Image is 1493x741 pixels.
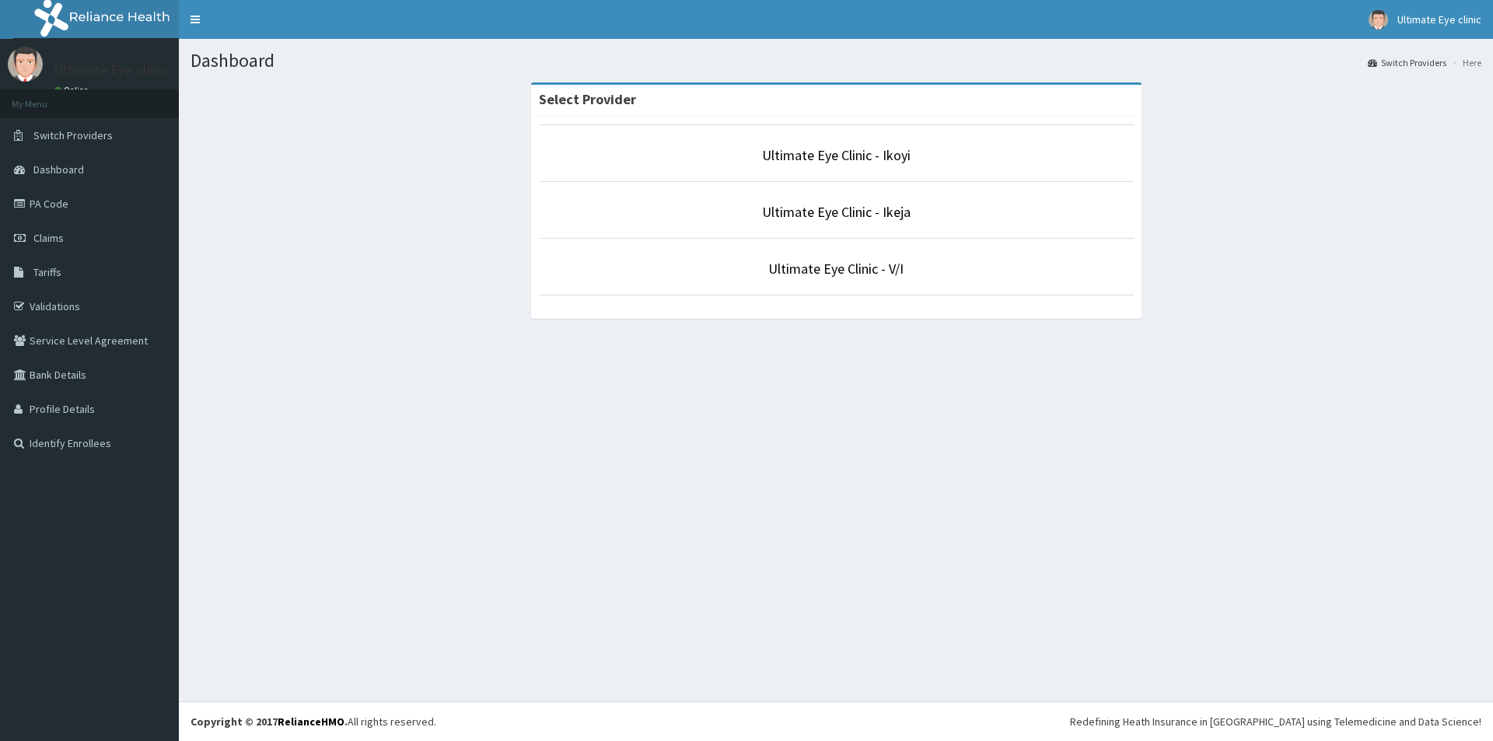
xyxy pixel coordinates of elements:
img: User Image [1369,10,1388,30]
a: Online [54,85,92,96]
a: Ultimate Eye Clinic - V/I [768,260,904,278]
strong: Copyright © 2017 . [191,715,348,729]
span: Dashboard [33,163,84,177]
strong: Select Provider [539,90,636,108]
span: Tariffs [33,265,61,279]
img: User Image [8,47,43,82]
span: Claims [33,231,64,245]
a: Ultimate Eye Clinic - Ikoyi [762,146,911,164]
span: Switch Providers [33,128,113,142]
a: Switch Providers [1368,56,1446,69]
footer: All rights reserved. [179,701,1493,741]
li: Here [1448,56,1481,69]
h1: Dashboard [191,51,1481,71]
p: Ultimate Eye clinic [54,63,168,77]
a: RelianceHMO [278,715,344,729]
span: Ultimate Eye clinic [1397,12,1481,26]
div: Redefining Heath Insurance in [GEOGRAPHIC_DATA] using Telemedicine and Data Science! [1070,714,1481,729]
a: Ultimate Eye Clinic - Ikeja [762,203,911,221]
